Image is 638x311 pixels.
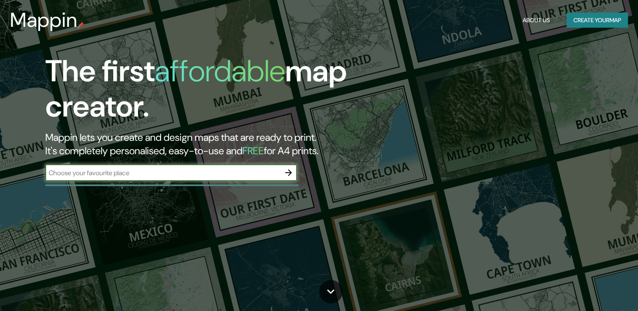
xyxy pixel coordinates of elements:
h2: Mappin lets you create and design maps that are ready to print. It's completely personalised, eas... [45,131,365,158]
h5: FREE [242,144,264,157]
input: Choose your favourite place [45,168,280,178]
img: mappin-pin [78,22,84,29]
h1: The first map creator. [45,54,365,131]
h1: affordable [155,52,285,91]
button: Create yourmap [567,13,628,28]
button: About Us [519,13,553,28]
h3: Mappin [10,8,78,32]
